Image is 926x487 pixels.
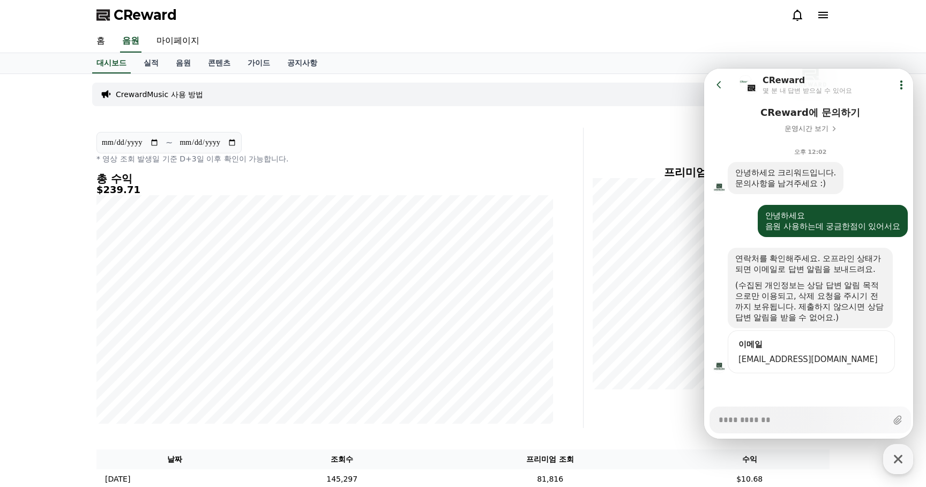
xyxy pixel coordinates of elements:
iframe: Channel chat [704,69,913,439]
h5: $239.71 [96,185,553,195]
a: 마이페이지 [148,30,208,53]
a: CrewardMusic 사용 방법 [116,89,203,100]
a: 실적 [135,53,167,73]
h4: 총 수익 [96,173,553,185]
th: 프리미엄 조회 [431,449,670,469]
th: 날짜 [96,449,253,469]
a: 콘텐츠 [199,53,239,73]
p: [DATE] [105,474,130,485]
a: 대시보드 [92,53,131,73]
a: 가이드 [239,53,279,73]
p: ~ [166,136,173,149]
a: CReward [96,6,177,24]
h4: 프리미엄 조회 [592,166,804,178]
a: 음원 [167,53,199,73]
p: * 영상 조회 발생일 기준 D+3일 이후 확인이 가능합니다. [96,153,553,164]
a: 공지사항 [279,53,326,73]
th: 수익 [669,449,830,469]
span: CReward [114,6,177,24]
th: 조회수 [253,449,431,469]
a: 음원 [120,30,141,53]
a: 홈 [88,30,114,53]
